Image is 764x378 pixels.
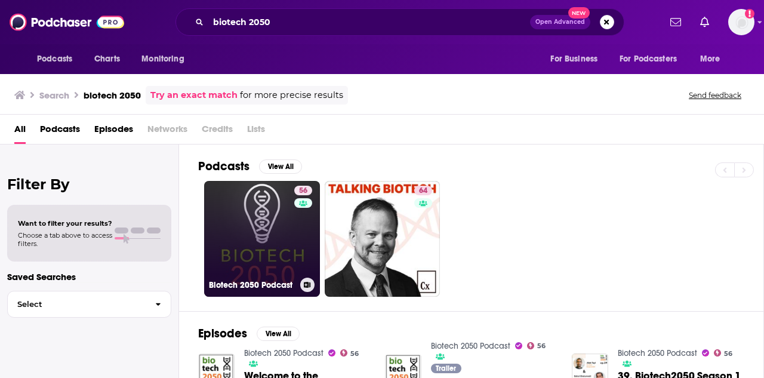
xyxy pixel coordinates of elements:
span: 56 [724,351,732,357]
a: Biotech 2050 Podcast [431,341,510,351]
span: Choose a tab above to access filters. [18,231,112,248]
a: All [14,119,26,144]
button: Select [7,291,171,318]
h2: Podcasts [198,159,249,174]
a: PodcastsView All [198,159,302,174]
span: For Business [550,51,597,67]
button: open menu [692,48,735,70]
button: open menu [133,48,199,70]
div: Search podcasts, credits, & more... [175,8,624,36]
button: Open AdvancedNew [530,15,590,29]
span: Select [8,300,146,308]
span: 56 [299,185,307,197]
img: Podchaser - Follow, Share and Rate Podcasts [10,11,124,33]
button: open menu [29,48,88,70]
a: 56 [294,186,312,195]
h3: biotech 2050 [84,90,141,101]
a: EpisodesView All [198,326,300,341]
h3: Search [39,90,69,101]
h2: Episodes [198,326,247,341]
span: For Podcasters [620,51,677,67]
p: Saved Searches [7,271,171,282]
a: 64 [325,181,440,297]
span: Credits [202,119,233,144]
span: Open Advanced [535,19,585,25]
h2: Filter By [7,176,171,193]
a: 56Biotech 2050 Podcast [204,181,320,297]
a: Biotech 2050 Podcast [244,348,324,358]
span: for more precise results [240,88,343,102]
span: 56 [537,343,546,349]
a: Podcasts [40,119,80,144]
svg: Add a profile image [745,9,754,19]
a: 56 [527,342,546,349]
span: Podcasts [37,51,72,67]
a: 56 [340,349,359,357]
input: Search podcasts, credits, & more... [208,13,530,32]
span: Trailer [436,365,456,372]
button: Show profile menu [728,9,754,35]
span: Networks [147,119,187,144]
span: 56 [350,351,359,357]
button: open menu [612,48,694,70]
img: User Profile [728,9,754,35]
a: Try an exact match [150,88,238,102]
button: Send feedback [685,90,745,100]
a: Show notifications dropdown [695,12,714,32]
span: More [700,51,720,67]
a: Charts [87,48,127,70]
a: Biotech 2050 Podcast [618,348,697,358]
span: Monitoring [141,51,184,67]
span: Charts [94,51,120,67]
span: New [568,7,590,19]
span: Want to filter your results? [18,219,112,228]
button: open menu [542,48,612,70]
a: 56 [714,349,733,357]
button: View All [259,159,302,174]
h3: Biotech 2050 Podcast [209,280,295,290]
a: Show notifications dropdown [666,12,686,32]
button: View All [257,327,300,341]
a: 64 [414,186,432,195]
span: 64 [419,185,427,197]
span: Logged in as RussoPartners3 [728,9,754,35]
a: Episodes [94,119,133,144]
span: Lists [247,119,265,144]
